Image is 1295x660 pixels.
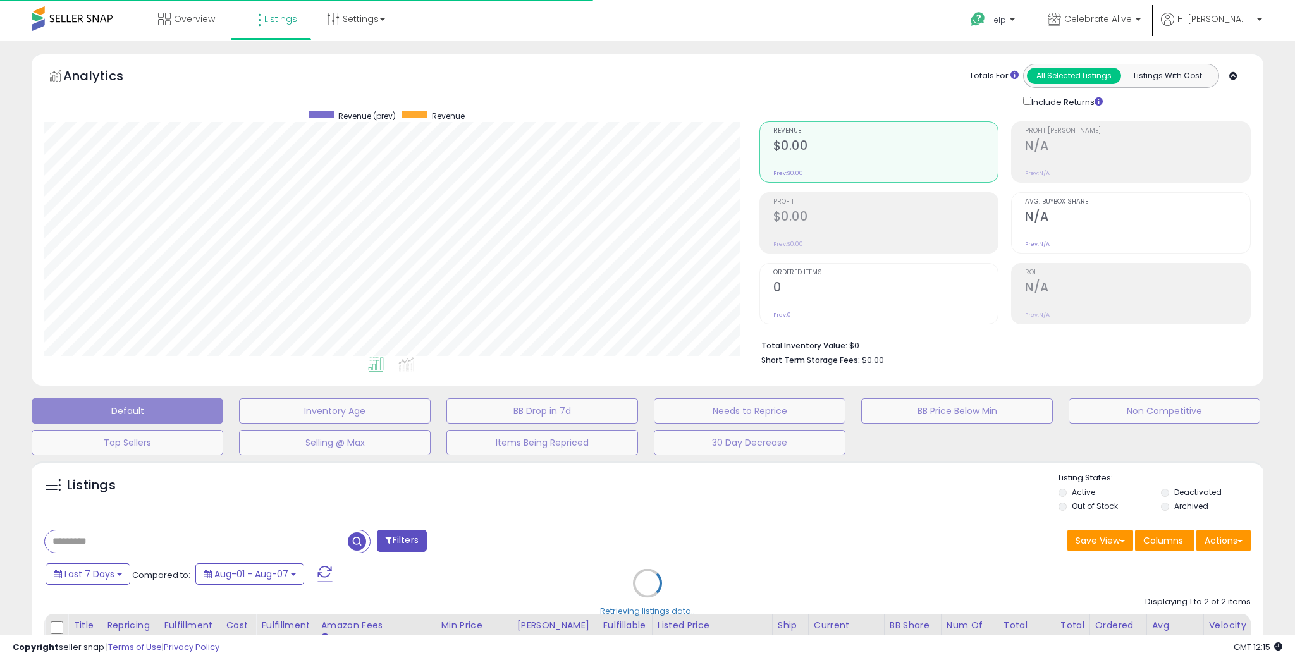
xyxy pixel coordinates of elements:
[13,641,59,653] strong: Copyright
[1027,68,1121,84] button: All Selected Listings
[961,2,1028,41] a: Help
[63,67,148,88] h5: Analytics
[32,398,223,424] button: Default
[989,15,1006,25] span: Help
[1025,199,1250,205] span: Avg. Buybox Share
[1025,128,1250,135] span: Profit [PERSON_NAME]
[773,240,803,248] small: Prev: $0.00
[773,138,998,156] h2: $0.00
[239,430,431,455] button: Selling @ Max
[1025,240,1050,248] small: Prev: N/A
[970,11,986,27] i: Get Help
[862,354,884,366] span: $0.00
[1014,94,1118,109] div: Include Returns
[773,269,998,276] span: Ordered Items
[1025,138,1250,156] h2: N/A
[969,70,1019,82] div: Totals For
[654,398,845,424] button: Needs to Reprice
[1025,209,1250,226] h2: N/A
[773,128,998,135] span: Revenue
[761,355,860,365] b: Short Term Storage Fees:
[600,605,695,616] div: Retrieving listings data..
[13,642,219,654] div: seller snap | |
[1161,13,1262,41] a: Hi [PERSON_NAME]
[1025,169,1050,177] small: Prev: N/A
[1025,280,1250,297] h2: N/A
[773,311,791,319] small: Prev: 0
[773,199,998,205] span: Profit
[861,398,1053,424] button: BB Price Below Min
[446,430,638,455] button: Items Being Repriced
[239,398,431,424] button: Inventory Age
[32,430,223,455] button: Top Sellers
[1177,13,1253,25] span: Hi [PERSON_NAME]
[174,13,215,25] span: Overview
[773,209,998,226] h2: $0.00
[761,337,1242,352] li: $0
[1120,68,1215,84] button: Listings With Cost
[761,340,847,351] b: Total Inventory Value:
[773,280,998,297] h2: 0
[1025,311,1050,319] small: Prev: N/A
[1069,398,1260,424] button: Non Competitive
[654,430,845,455] button: 30 Day Decrease
[432,111,465,121] span: Revenue
[1025,269,1250,276] span: ROI
[1064,13,1132,25] span: Celebrate Alive
[773,169,803,177] small: Prev: $0.00
[338,111,396,121] span: Revenue (prev)
[446,398,638,424] button: BB Drop in 7d
[264,13,297,25] span: Listings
